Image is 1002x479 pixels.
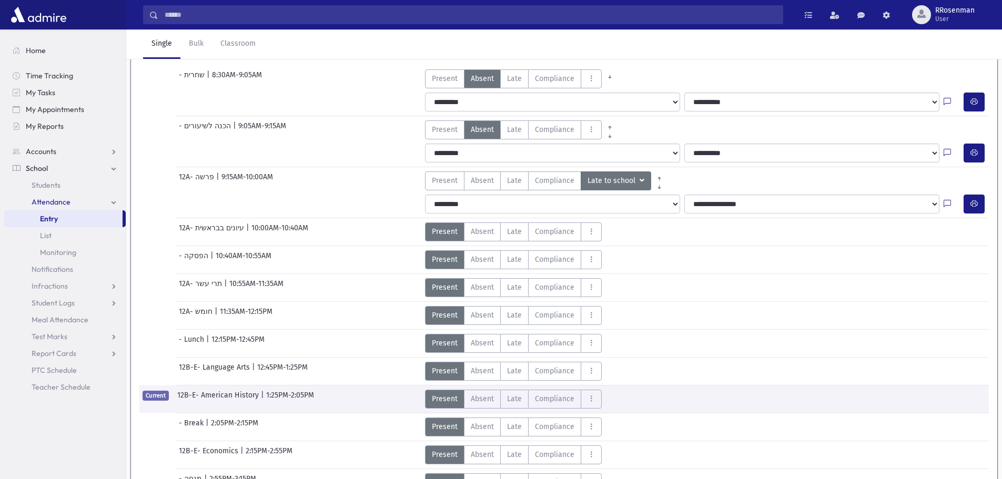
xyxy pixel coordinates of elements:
[471,338,494,349] span: Absent
[32,197,70,207] span: Attendance
[143,29,180,59] a: Single
[4,294,126,311] a: Student Logs
[471,310,494,321] span: Absent
[935,15,975,23] span: User
[425,222,602,241] div: AttTypes
[179,120,233,139] span: - הכנה לשיעורים
[26,88,55,97] span: My Tasks
[535,365,574,376] span: Compliance
[179,250,210,269] span: - הפסקה
[432,365,458,376] span: Present
[471,282,494,293] span: Absent
[432,124,458,135] span: Present
[26,147,56,156] span: Accounts
[425,334,602,353] div: AttTypes
[32,365,77,375] span: PTC Schedule
[179,278,224,297] span: 12A- תרי עשר
[471,421,494,432] span: Absent
[179,445,240,464] span: 12B-E- Economics
[177,390,261,409] span: 12B-E- American History
[507,310,522,321] span: Late
[535,282,574,293] span: Compliance
[4,362,126,379] a: PTC Schedule
[32,298,75,308] span: Student Logs
[507,226,522,237] span: Late
[4,244,126,261] a: Monitoring
[535,175,574,186] span: Compliance
[257,362,308,381] span: 12:45PM-1:25PM
[26,105,84,114] span: My Appointments
[4,261,126,278] a: Notifications
[471,393,494,404] span: Absent
[4,379,126,395] a: Teacher Schedule
[471,254,494,265] span: Absent
[432,254,458,265] span: Present
[32,315,88,324] span: Meal Attendance
[425,69,618,88] div: AttTypes
[261,390,266,409] span: |
[180,29,212,59] a: Bulk
[535,124,574,135] span: Compliance
[471,449,494,460] span: Absent
[535,310,574,321] span: Compliance
[4,67,126,84] a: Time Tracking
[507,449,522,460] span: Late
[432,73,458,84] span: Present
[432,226,458,237] span: Present
[179,171,216,190] span: 12A- פרשה
[4,210,123,227] a: Entry
[207,69,212,88] span: |
[4,84,126,101] a: My Tasks
[507,393,522,404] span: Late
[425,306,602,325] div: AttTypes
[4,345,126,362] a: Report Cards
[220,306,272,325] span: 11:35AM-12:15PM
[4,328,126,345] a: Test Marks
[432,310,458,321] span: Present
[4,278,126,294] a: Infractions
[425,390,602,409] div: AttTypes
[4,177,126,193] a: Students
[32,264,73,274] span: Notifications
[588,175,637,187] span: Late to school
[246,222,251,241] span: |
[471,226,494,237] span: Absent
[179,306,215,325] span: 12A- חומש
[32,332,67,341] span: Test Marks
[432,338,458,349] span: Present
[179,362,252,381] span: 12B-E- Language Arts
[8,4,69,25] img: AdmirePro
[176,51,230,60] i: [DATE] Sessions:
[425,362,602,381] div: AttTypes
[216,250,271,269] span: 10:40AM-10:55AM
[507,175,522,186] span: Late
[32,382,90,392] span: Teacher Schedule
[143,391,169,401] span: Current
[240,445,246,464] span: |
[40,214,58,223] span: Entry
[507,365,522,376] span: Late
[251,222,308,241] span: 10:00AM-10:40AM
[40,248,76,257] span: Monitoring
[425,250,602,269] div: AttTypes
[425,120,618,139] div: AttTypes
[432,393,458,404] span: Present
[425,278,602,297] div: AttTypes
[535,421,574,432] span: Compliance
[179,334,206,353] span: - Lunch
[432,449,458,460] span: Present
[535,338,574,349] span: Compliance
[507,421,522,432] span: Late
[471,175,494,186] span: Absent
[229,278,284,297] span: 10:55AM-11:35AM
[425,445,602,464] div: AttTypes
[432,282,458,293] span: Present
[212,69,262,88] span: 8:30AM-9:05AM
[215,306,220,325] span: |
[4,101,126,118] a: My Appointments
[425,171,667,190] div: AttTypes
[40,231,52,240] span: List
[432,175,458,186] span: Present
[507,254,522,265] span: Late
[425,417,602,436] div: AttTypes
